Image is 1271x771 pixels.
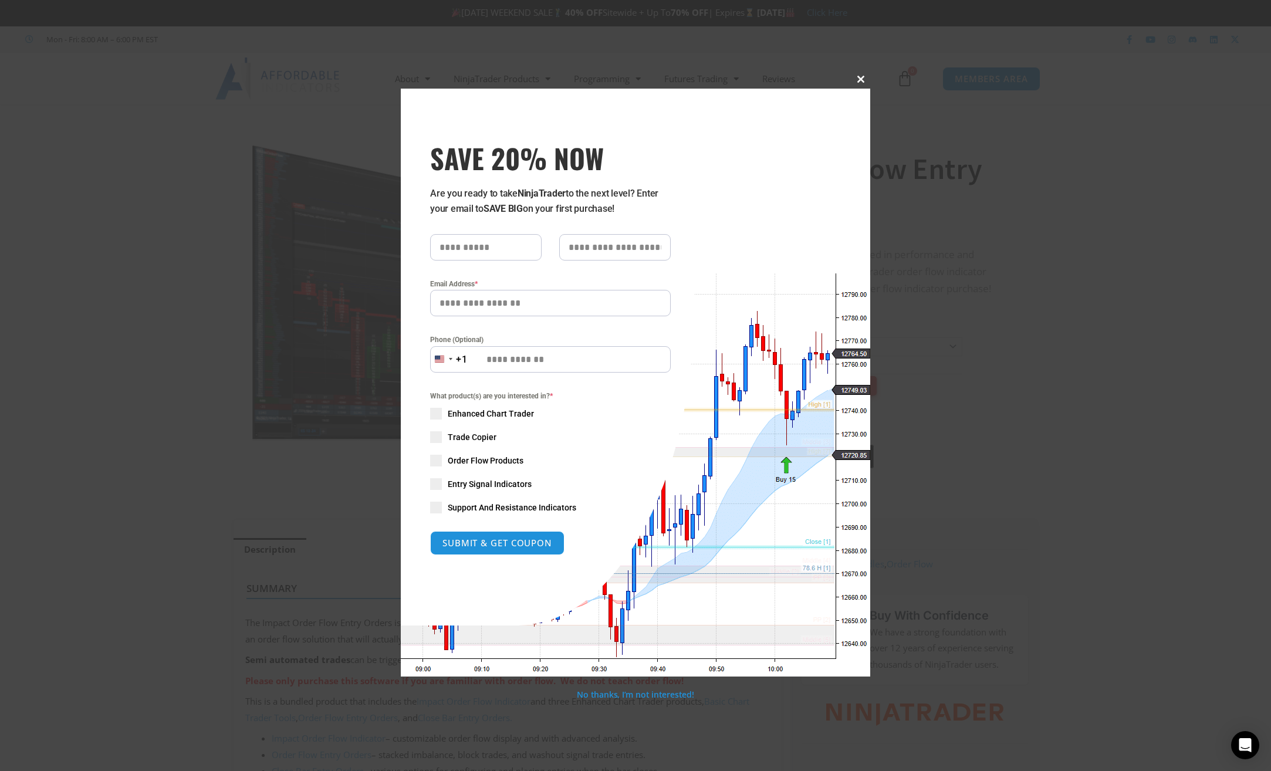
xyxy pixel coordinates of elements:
[430,346,468,373] button: Selected country
[448,408,534,420] span: Enhanced Chart Trader
[448,502,576,513] span: Support And Resistance Indicators
[430,478,671,490] label: Entry Signal Indicators
[430,141,671,174] span: SAVE 20% NOW
[577,689,694,700] a: No thanks, I’m not interested!
[430,455,671,466] label: Order Flow Products
[430,502,671,513] label: Support And Resistance Indicators
[430,390,671,402] span: What product(s) are you interested in?
[430,334,671,346] label: Phone (Optional)
[1231,731,1259,759] div: Open Intercom Messenger
[484,203,523,214] strong: SAVE BIG
[448,478,532,490] span: Entry Signal Indicators
[430,531,564,555] button: SUBMIT & GET COUPON
[448,431,496,443] span: Trade Copier
[430,431,671,443] label: Trade Copier
[430,186,671,217] p: Are you ready to take to the next level? Enter your email to on your first purchase!
[448,455,523,466] span: Order Flow Products
[430,278,671,290] label: Email Address
[518,188,566,199] strong: NinjaTrader
[456,352,468,367] div: +1
[430,408,671,420] label: Enhanced Chart Trader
